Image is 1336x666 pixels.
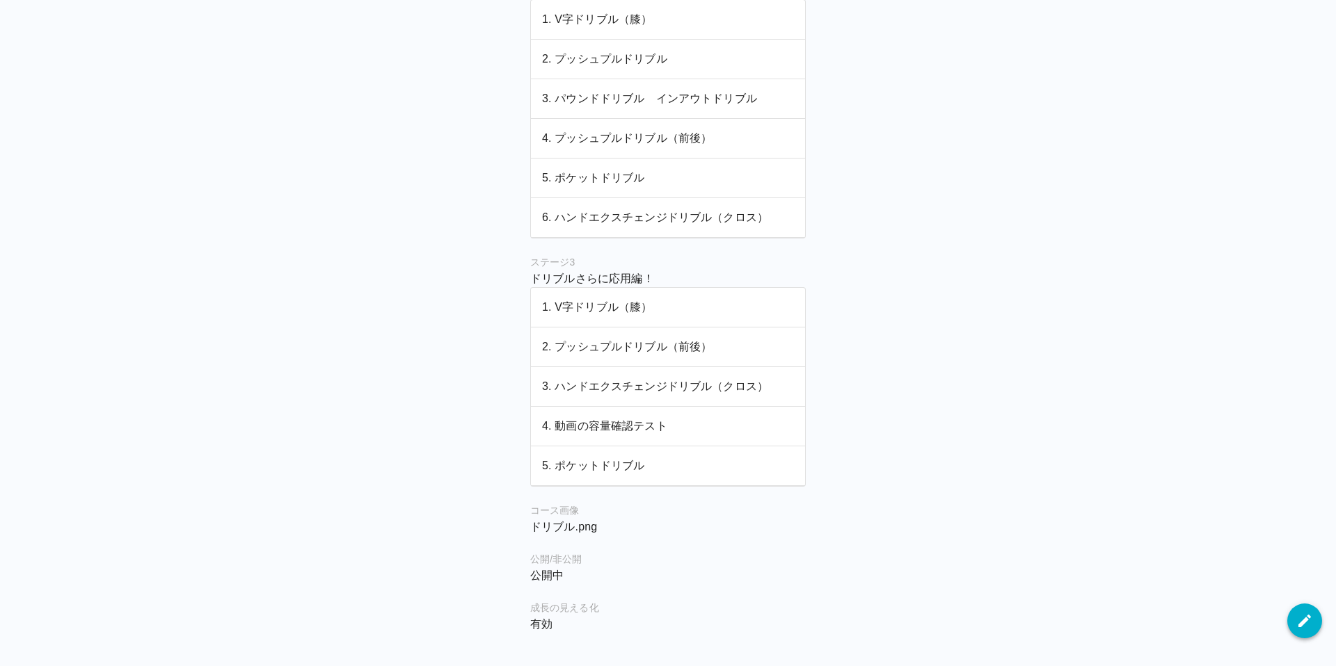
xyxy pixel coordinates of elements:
h6: 成長の見える化 [530,601,806,616]
h6: コース画像 [530,503,806,519]
h6: 公開/非公開 [530,552,806,567]
p: 5. ポケットドリブル [542,457,794,474]
h6: ステージ 3 [530,255,806,270]
p: 4. 動画の容量確認テスト [542,418,794,434]
p: 1. V字ドリブル（膝） [542,299,794,316]
p: 2. プッシュプルドリブル [542,51,794,67]
p: ドリブル.png [530,519,806,535]
p: 1. V字ドリブル（膝） [542,11,794,28]
p: 5. ポケットドリブル [542,170,794,186]
p: 3. ハンドエクスチェンジドリブル（クロス） [542,378,794,395]
p: 3. パウンドドリブル インアウトドリブル [542,90,794,107]
p: ドリブルさらに応用編！ [530,270,806,287]
p: 公開中 [530,567,806,584]
p: 有効 [530,616,806,633]
p: 2. プッシュプルドリブル（前後） [542,339,794,355]
p: 4. プッシュプルドリブル（前後） [542,130,794,147]
p: 6. ハンドエクスチェンジドリブル（クロス） [542,209,794,226]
